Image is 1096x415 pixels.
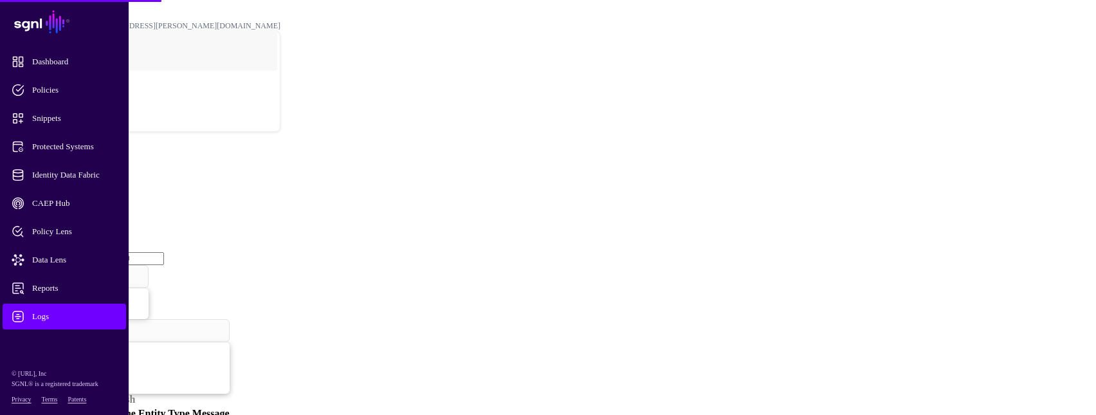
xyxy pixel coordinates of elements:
a: Policy Lens [3,219,126,244]
h2: Logs [5,151,1091,169]
a: Data Lens [3,247,126,273]
p: © [URL], Inc [12,369,117,379]
span: CAEP Hub [12,197,138,210]
span: Dashboard [12,55,138,68]
span: Identity Data Fabric [12,169,138,181]
a: CAEP Hub [3,190,126,216]
span: Policy Lens [12,225,138,238]
a: SGNL [8,8,121,36]
span: Logs [12,310,138,323]
a: Privacy [12,396,32,403]
a: Dashboard [3,49,126,75]
div: [PERSON_NAME][EMAIL_ADDRESS][PERSON_NAME][DOMAIN_NAME] [26,21,280,31]
a: Patents [68,396,86,403]
p: SGNL® is a registered trademark [12,379,117,389]
a: Policies [3,77,126,103]
span: Data Lens [12,254,138,266]
a: Reports [3,275,126,301]
a: Logs [3,304,126,329]
a: POC [26,67,280,108]
span: Snippets [12,112,138,125]
div: Log out [26,112,280,122]
a: Terms [42,396,58,403]
span: Protected Systems [12,140,138,153]
a: Admin [3,332,126,358]
a: Identity Data Fabric [3,162,126,188]
span: Policies [12,84,138,97]
a: Protected Systems [3,134,126,160]
a: Snippets [3,106,126,131]
span: Reports [12,282,138,295]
